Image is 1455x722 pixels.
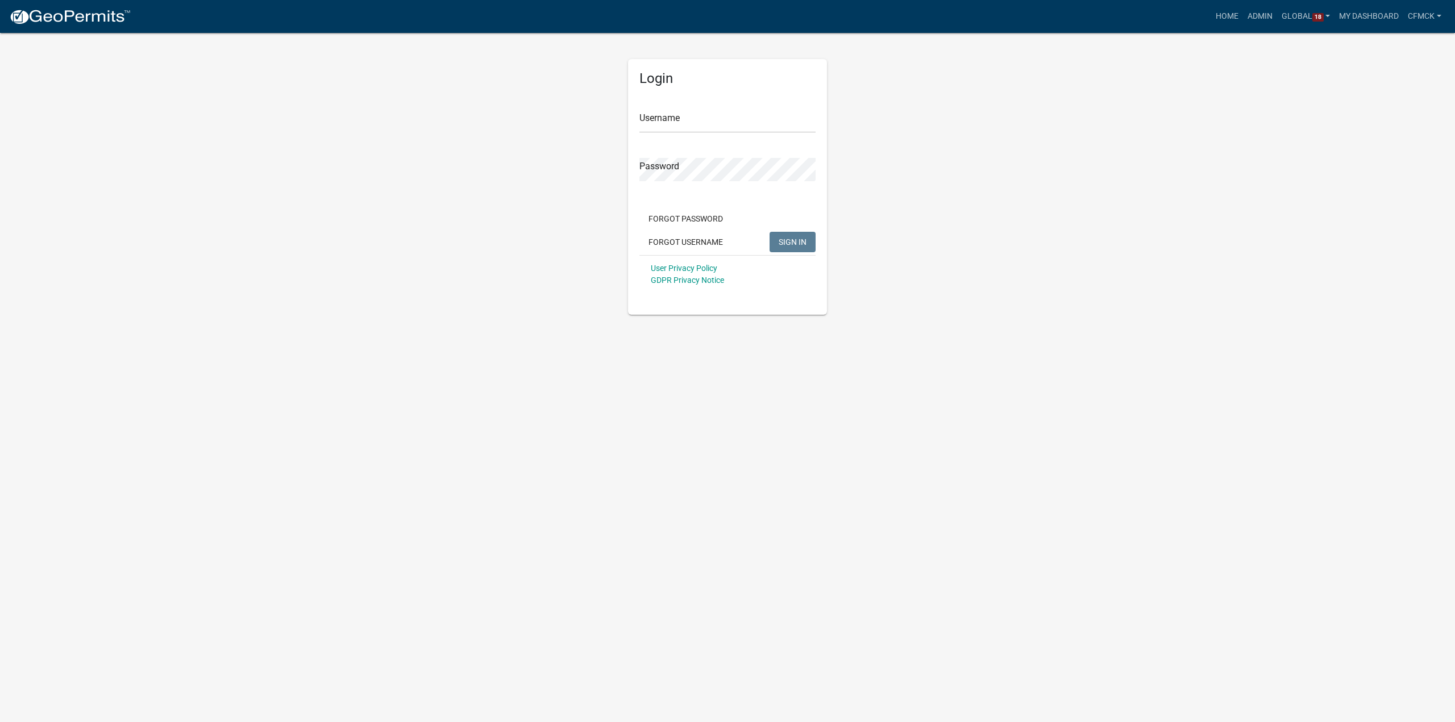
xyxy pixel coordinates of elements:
[1312,13,1324,22] span: 18
[1211,6,1243,27] a: Home
[779,237,807,246] span: SIGN IN
[651,264,717,273] a: User Privacy Policy
[639,232,732,252] button: Forgot Username
[1277,6,1335,27] a: Global18
[1403,6,1446,27] a: CFMCK
[651,276,724,285] a: GDPR Privacy Notice
[639,208,732,229] button: Forgot Password
[1335,6,1403,27] a: My Dashboard
[639,70,816,87] h5: Login
[1243,6,1277,27] a: Admin
[770,232,816,252] button: SIGN IN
